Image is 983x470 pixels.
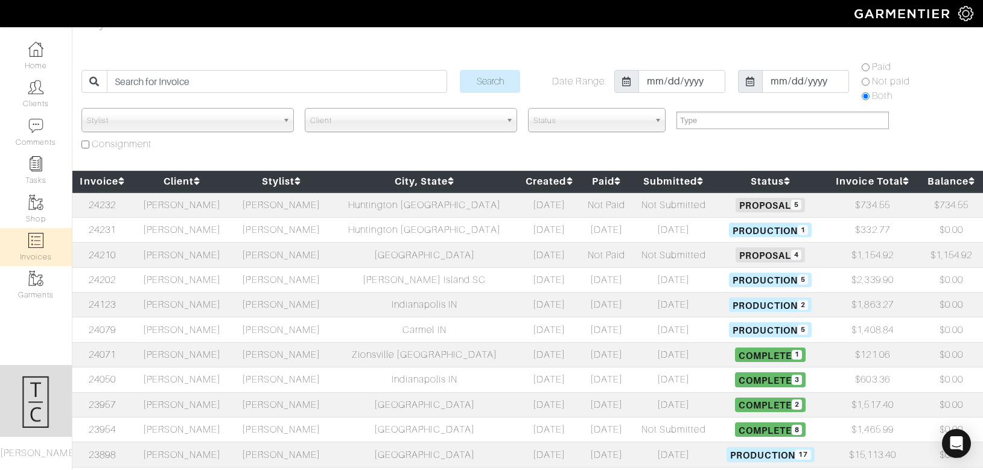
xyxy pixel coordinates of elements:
[518,293,581,317] td: [DATE]
[792,399,802,410] span: 2
[232,317,331,342] td: [PERSON_NAME]
[798,225,808,235] span: 1
[826,367,919,392] td: $603.36
[920,217,983,242] td: $0.00
[751,176,791,187] a: Status
[518,342,581,367] td: [DATE]
[836,176,909,187] a: Invoice Total
[632,192,715,218] td: Not Submitted
[927,176,975,187] a: Balance
[581,342,632,367] td: [DATE]
[826,217,919,242] td: $332.77
[798,300,808,310] span: 2
[826,267,919,292] td: $2,339.90
[262,176,301,187] a: Stylist
[28,156,43,171] img: reminder-icon-8004d30b9f0a5d33ae49ab947aed9ed385cf756f9e5892f1edd6e32f2345188e.png
[132,342,232,367] td: [PERSON_NAME]
[581,442,632,467] td: [DATE]
[798,275,808,285] span: 5
[232,243,331,267] td: [PERSON_NAME]
[848,3,958,24] img: garmentier-logo-header-white-b43fb05a5012e4ada735d5af1a66efaba907eab6374d6393d1fbf88cb4ef424d.png
[89,449,116,460] a: 23898
[460,70,520,93] input: Search
[232,442,331,467] td: [PERSON_NAME]
[132,217,232,242] td: [PERSON_NAME]
[164,176,200,187] a: Client
[581,317,632,342] td: [DATE]
[826,442,919,467] td: $15,113.40
[792,350,802,360] span: 1
[87,109,278,133] span: Stylist
[518,243,581,267] td: [DATE]
[735,348,806,362] span: Complete
[518,317,581,342] td: [DATE]
[28,195,43,210] img: garments-icon-b7da505a4dc4fd61783c78ac3ca0ef83fa9d6f193b1c9dc38574b1d14d53ca28.png
[395,176,455,187] a: City, State
[632,417,715,442] td: Not Submitted
[632,293,715,317] td: [DATE]
[826,342,919,367] td: $121.06
[958,6,973,21] img: gear-icon-white-bd11855cb880d31180b6d7d6211b90ccbf57a29d726f0c71d8c61bd08dd39cc2.png
[232,293,331,317] td: [PERSON_NAME]
[89,224,116,235] a: 24231
[232,417,331,442] td: [PERSON_NAME]
[920,442,983,467] td: $0.00
[729,322,812,337] span: Production
[331,367,518,392] td: Indianapolis IN
[232,192,331,218] td: [PERSON_NAME]
[920,192,983,218] td: $734.55
[552,74,606,89] label: Date Range:
[232,267,331,292] td: [PERSON_NAME]
[581,293,632,317] td: [DATE]
[132,417,232,442] td: [PERSON_NAME]
[518,367,581,392] td: [DATE]
[89,374,116,385] a: 24050
[132,293,232,317] td: [PERSON_NAME]
[518,192,581,218] td: [DATE]
[89,424,116,435] a: 23954
[942,429,971,458] div: Open Intercom Messenger
[632,392,715,417] td: [DATE]
[826,317,919,342] td: $1,408.84
[632,267,715,292] td: [DATE]
[632,317,715,342] td: [DATE]
[89,250,116,261] a: 24210
[795,449,810,460] span: 17
[132,367,232,392] td: [PERSON_NAME]
[132,267,232,292] td: [PERSON_NAME]
[729,273,812,287] span: Production
[920,392,983,417] td: $0.00
[331,192,518,218] td: Huntington [GEOGRAPHIC_DATA]
[331,267,518,292] td: [PERSON_NAME] Island SC
[89,275,116,285] a: 24202
[232,342,331,367] td: [PERSON_NAME]
[331,317,518,342] td: Carmel IN
[232,367,331,392] td: [PERSON_NAME]
[331,293,518,317] td: Indianapolis IN
[533,109,650,133] span: Status
[132,317,232,342] td: [PERSON_NAME]
[518,417,581,442] td: [DATE]
[89,349,116,360] a: 24071
[729,297,812,312] span: Production
[310,109,501,133] span: Client
[92,137,152,151] label: Consignment
[132,243,232,267] td: [PERSON_NAME]
[632,243,715,267] td: Not Submitted
[920,417,983,442] td: $0.00
[331,417,518,442] td: [GEOGRAPHIC_DATA]
[28,80,43,95] img: clients-icon-6bae9207a08558b7cb47a8932f037763ab4055f8c8b6bfacd5dc20c3e0201464.png
[872,89,892,103] label: Both
[132,192,232,218] td: [PERSON_NAME]
[632,367,715,392] td: [DATE]
[920,317,983,342] td: $0.00
[132,442,232,467] td: [PERSON_NAME]
[518,442,581,467] td: [DATE]
[28,118,43,133] img: comment-icon-a0a6a9ef722e966f86d9cbdc48e553b5cf19dbc54f86b18d962a5391bc8f6eb6.png
[632,442,715,467] td: [DATE]
[632,217,715,242] td: [DATE]
[526,176,573,187] a: Created
[132,392,232,417] td: [PERSON_NAME]
[28,271,43,286] img: garments-icon-b7da505a4dc4fd61783c78ac3ca0ef83fa9d6f193b1c9dc38574b1d14d53ca28.png
[826,192,919,218] td: $734.55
